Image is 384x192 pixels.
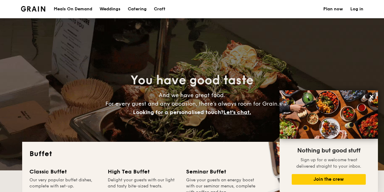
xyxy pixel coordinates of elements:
[223,109,251,116] span: Let's chat.
[280,90,378,139] img: DSC07876-Edit02-Large.jpeg
[105,92,279,116] span: And we have great food. For every guest and any occasion, there’s always room for Grain.
[131,73,253,88] span: You have good taste
[21,6,46,12] img: Grain
[297,147,360,154] span: Nothing but good stuff
[133,109,223,116] span: Looking for a personalised touch?
[29,149,355,159] h2: Buffet
[186,167,257,176] div: Seminar Buffet
[108,167,179,176] div: High Tea Buffet
[29,167,100,176] div: Classic Buffet
[21,6,46,12] a: Logotype
[292,174,366,185] button: Join the crew
[367,92,376,102] button: Close
[296,157,361,169] span: Sign up for a welcome treat delivered straight to your inbox.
